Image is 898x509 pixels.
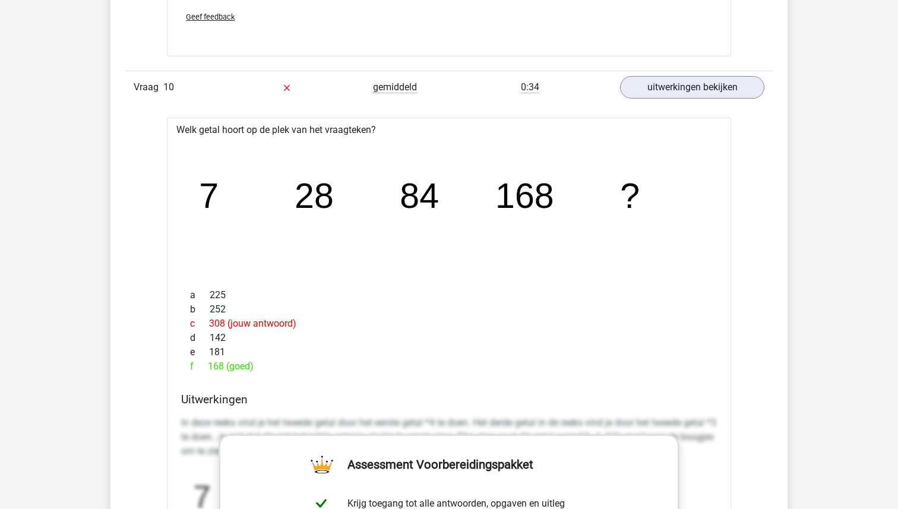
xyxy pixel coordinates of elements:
tspan: 28 [295,176,334,216]
span: 0:34 [521,81,539,93]
tspan: ? [620,176,640,216]
div: 181 [181,345,717,359]
div: 225 [181,288,717,302]
span: 10 [163,81,174,93]
span: gemiddeld [373,81,417,93]
div: 252 [181,302,717,317]
tspan: 84 [400,176,439,216]
span: e [190,345,209,359]
div: 142 [181,331,717,345]
div: 308 (jouw antwoord) [181,317,717,331]
span: f [190,359,208,374]
a: uitwerkingen bekijken [620,76,764,99]
h4: Uitwerkingen [181,393,717,406]
span: Vraag [134,80,163,94]
span: d [190,331,210,345]
span: Geef feedback [186,12,235,21]
span: b [190,302,210,317]
tspan: 168 [495,176,554,216]
tspan: 7 [199,176,219,216]
div: 168 (goed) [181,359,717,374]
p: In deze reeks vind je het tweede getal door het eerste getal *4 te doen. Het derde getal in de re... [181,416,717,459]
span: a [190,288,210,302]
span: c [190,317,209,331]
